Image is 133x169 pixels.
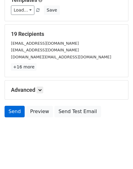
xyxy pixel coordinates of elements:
[54,106,101,117] a: Send Test Email
[26,106,53,117] a: Preview
[11,63,37,71] a: +16 more
[44,5,60,15] button: Save
[11,87,122,93] h5: Advanced
[11,41,79,46] small: [EMAIL_ADDRESS][DOMAIN_NAME]
[11,48,79,52] small: [EMAIL_ADDRESS][DOMAIN_NAME]
[11,31,122,37] h5: 19 Recipients
[11,55,111,59] small: [DOMAIN_NAME][EMAIL_ADDRESS][DOMAIN_NAME]
[5,106,25,117] a: Send
[11,5,34,15] a: Load...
